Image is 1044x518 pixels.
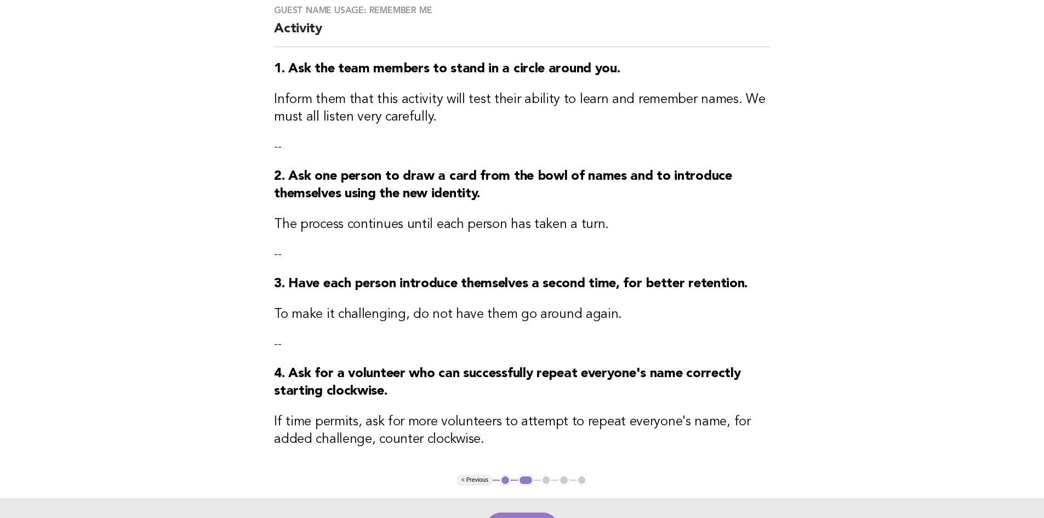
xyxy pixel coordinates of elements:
[274,139,770,155] p: --
[274,367,740,398] strong: 4. Ask for a volunteer who can successfully repeat everyone's name correctly starting clockwise.
[274,170,732,201] strong: 2. Ask one person to draw a card from the bowl of names and to introduce themselves using the new...
[274,5,770,16] h3: Guest name usage: Remember me
[274,216,770,234] h3: The process continues until each person has taken a turn.
[274,62,620,76] strong: 1. Ask the team members to stand in a circle around you.
[274,91,770,126] h3: Inform them that this activity will test their ability to learn and remember names. We must all l...
[274,247,770,262] p: --
[274,337,770,352] p: --
[500,475,511,486] button: 1
[274,277,748,291] strong: 3. Have each person introduce themselves a second time, for better retention.
[518,475,534,486] button: 2
[274,413,770,448] h3: If time permits, ask for more volunteers to attempt to repeat everyone's name, for added challeng...
[274,306,770,323] h3: To make it challenging, do not have them go around again.
[457,475,493,486] button: < Previous
[274,20,770,47] h2: Activity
